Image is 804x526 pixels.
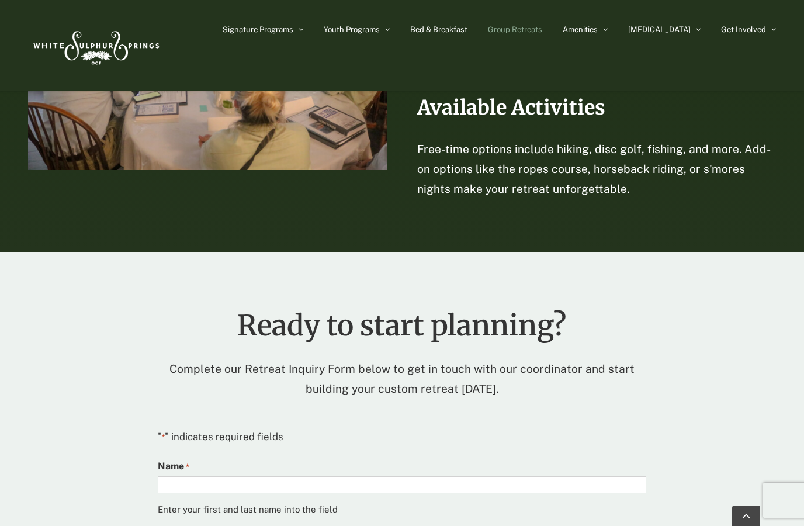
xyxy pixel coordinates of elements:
[410,26,467,33] span: Bed & Breakfast
[158,493,646,518] div: Enter your first and last name into the field
[628,26,691,33] span: [MEDICAL_DATA]
[158,458,189,475] label: Name
[223,26,293,33] span: Signature Programs
[158,359,646,399] p: Complete our Retreat Inquiry Form below to get in touch with our coordinator and start building y...
[563,26,598,33] span: Amenities
[158,428,646,446] p: " " indicates required fields
[417,143,771,195] span: Free-time options include hiking, disc golf, fishing, and more. Add-on options like the ropes cou...
[324,26,380,33] span: Youth Programs
[488,26,542,33] span: Group Retreats
[417,95,605,120] span: Available Activities
[158,312,646,341] h1: Ready to start planning?
[721,26,766,33] span: Get Involved
[28,18,162,73] img: White Sulphur Springs Logo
